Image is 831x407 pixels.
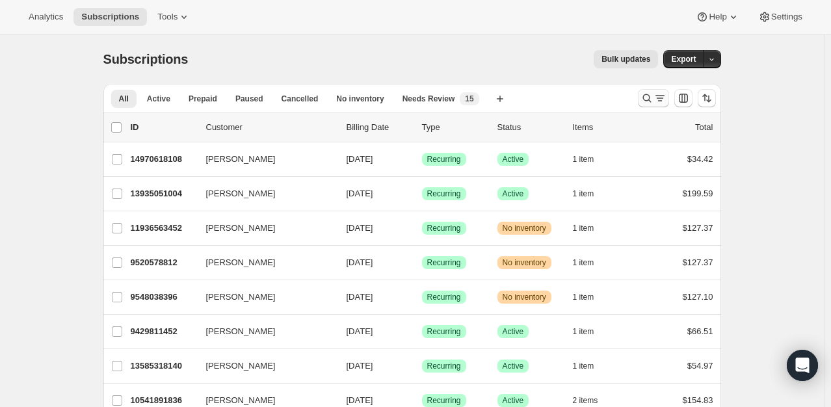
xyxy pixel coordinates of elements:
[147,94,170,104] span: Active
[131,219,713,237] div: 11936563452[PERSON_NAME][DATE]SuccessRecurringWarningNo inventory1 item$127.37
[503,361,524,371] span: Active
[347,154,373,164] span: [DATE]
[594,50,658,68] button: Bulk updates
[206,121,336,134] p: Customer
[573,150,609,168] button: 1 item
[573,288,609,306] button: 1 item
[198,287,328,308] button: [PERSON_NAME]
[573,257,594,268] span: 1 item
[103,52,189,66] span: Subscriptions
[198,183,328,204] button: [PERSON_NAME]
[688,8,747,26] button: Help
[695,121,713,134] p: Total
[683,223,713,233] span: $127.37
[427,257,461,268] span: Recurring
[573,223,594,233] span: 1 item
[131,394,196,407] p: 10541891836
[698,89,716,107] button: Sort the results
[347,326,373,336] span: [DATE]
[427,223,461,233] span: Recurring
[131,322,713,341] div: 9429811452[PERSON_NAME][DATE]SuccessRecurringSuccessActive1 item$66.51
[573,219,609,237] button: 1 item
[573,189,594,199] span: 1 item
[709,12,726,22] span: Help
[573,322,609,341] button: 1 item
[347,257,373,267] span: [DATE]
[131,288,713,306] div: 9548038396[PERSON_NAME][DATE]SuccessRecurringWarningNo inventory1 item$127.10
[573,292,594,302] span: 1 item
[81,12,139,22] span: Subscriptions
[150,8,198,26] button: Tools
[131,325,196,338] p: 9429811452
[671,54,696,64] span: Export
[336,94,384,104] span: No inventory
[683,395,713,405] span: $154.83
[402,94,455,104] span: Needs Review
[347,121,412,134] p: Billing Date
[687,326,713,336] span: $66.51
[131,254,713,272] div: 9520578812[PERSON_NAME][DATE]SuccessRecurringWarningNo inventory1 item$127.37
[131,360,196,373] p: 13585318140
[683,292,713,302] span: $127.10
[131,187,196,200] p: 13935051004
[687,154,713,164] span: $34.42
[198,321,328,342] button: [PERSON_NAME]
[573,361,594,371] span: 1 item
[503,395,524,406] span: Active
[282,94,319,104] span: Cancelled
[131,185,713,203] div: 13935051004[PERSON_NAME][DATE]SuccessRecurringSuccessActive1 item$199.59
[206,153,276,166] span: [PERSON_NAME]
[347,395,373,405] span: [DATE]
[131,121,196,134] p: ID
[683,189,713,198] span: $199.59
[573,357,609,375] button: 1 item
[131,150,713,168] div: 14970618108[PERSON_NAME][DATE]SuccessRecurringSuccessActive1 item$34.42
[787,350,818,381] div: Open Intercom Messenger
[573,254,609,272] button: 1 item
[750,8,810,26] button: Settings
[573,326,594,337] span: 1 item
[198,356,328,376] button: [PERSON_NAME]
[198,218,328,239] button: [PERSON_NAME]
[347,189,373,198] span: [DATE]
[73,8,147,26] button: Subscriptions
[131,256,196,269] p: 9520578812
[21,8,71,26] button: Analytics
[206,222,276,235] span: [PERSON_NAME]
[503,189,524,199] span: Active
[503,154,524,164] span: Active
[29,12,63,22] span: Analytics
[347,292,373,302] span: [DATE]
[131,291,196,304] p: 9548038396
[427,189,461,199] span: Recurring
[189,94,217,104] span: Prepaid
[663,50,704,68] button: Export
[674,89,692,107] button: Customize table column order and visibility
[573,154,594,164] span: 1 item
[347,361,373,371] span: [DATE]
[427,361,461,371] span: Recurring
[206,187,276,200] span: [PERSON_NAME]
[157,12,178,22] span: Tools
[427,326,461,337] span: Recurring
[131,222,196,235] p: 11936563452
[198,149,328,170] button: [PERSON_NAME]
[573,121,638,134] div: Items
[638,89,669,107] button: Search and filter results
[490,90,510,108] button: Create new view
[427,395,461,406] span: Recurring
[131,153,196,166] p: 14970618108
[347,223,373,233] span: [DATE]
[601,54,650,64] span: Bulk updates
[131,121,713,134] div: IDCustomerBilling DateTypeStatusItemsTotal
[683,257,713,267] span: $127.37
[131,357,713,375] div: 13585318140[PERSON_NAME][DATE]SuccessRecurringSuccessActive1 item$54.97
[573,395,598,406] span: 2 items
[427,292,461,302] span: Recurring
[206,360,276,373] span: [PERSON_NAME]
[503,292,546,302] span: No inventory
[198,252,328,273] button: [PERSON_NAME]
[573,185,609,203] button: 1 item
[771,12,802,22] span: Settings
[206,394,276,407] span: [PERSON_NAME]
